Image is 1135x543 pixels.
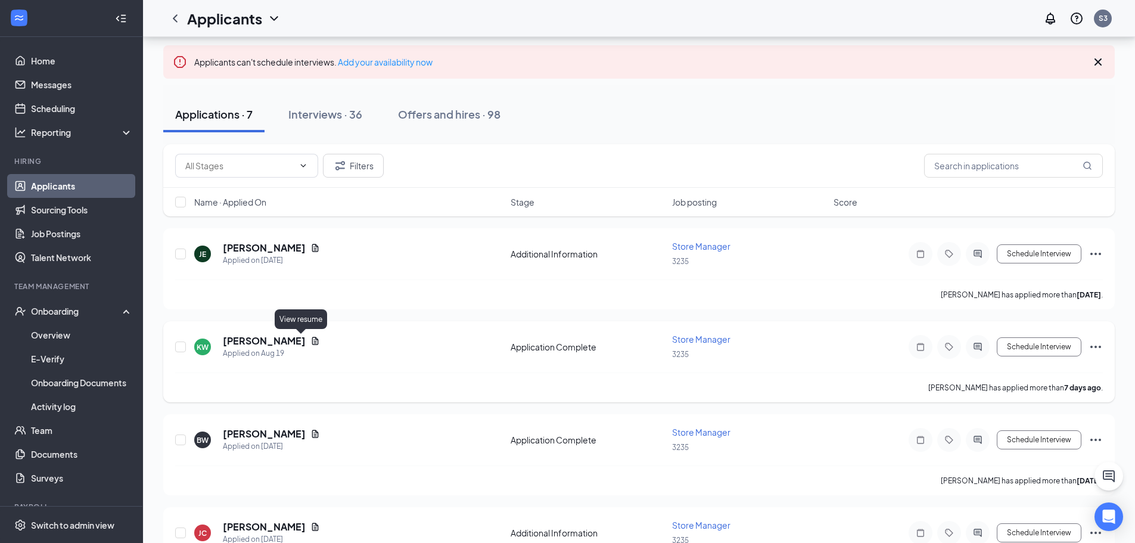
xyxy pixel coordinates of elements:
svg: ChevronDown [267,11,281,26]
h5: [PERSON_NAME] [223,520,306,533]
a: Scheduling [31,97,133,120]
svg: ActiveChat [971,342,985,352]
svg: Ellipses [1089,340,1103,354]
svg: Tag [942,249,956,259]
button: Filter Filters [323,154,384,178]
svg: Document [310,243,320,253]
svg: QuestionInfo [1069,11,1084,26]
b: [DATE] [1077,476,1101,485]
a: ChevronLeft [168,11,182,26]
span: Store Manager [672,334,730,345]
h1: Applicants [187,8,262,29]
a: Add your availability now [338,57,433,67]
span: Store Manager [672,241,730,252]
div: Applications · 7 [175,107,253,122]
span: 3235 [672,350,689,359]
div: Team Management [14,281,130,291]
svg: Ellipses [1089,433,1103,447]
a: Job Postings [31,222,133,246]
button: Schedule Interview [997,337,1081,356]
div: Hiring [14,156,130,166]
div: Reporting [31,126,133,138]
svg: Ellipses [1089,247,1103,261]
div: KW [197,342,209,352]
span: Job posting [672,196,717,208]
div: Payroll [14,502,130,512]
svg: Tag [942,435,956,445]
svg: Collapse [115,13,127,24]
svg: Tag [942,528,956,538]
svg: MagnifyingGlass [1083,161,1092,170]
svg: Note [913,435,928,445]
span: Score [834,196,857,208]
a: Applicants [31,174,133,198]
div: Switch to admin view [31,519,114,531]
svg: ActiveChat [971,435,985,445]
svg: ActiveChat [971,249,985,259]
div: Open Intercom Messenger [1094,502,1123,531]
div: BW [197,435,209,445]
div: Additional Information [511,527,665,539]
svg: WorkstreamLogo [13,12,25,24]
input: Search in applications [924,154,1103,178]
div: Interviews · 36 [288,107,362,122]
a: Surveys [31,466,133,490]
a: Sourcing Tools [31,198,133,222]
svg: Tag [942,342,956,352]
b: 7 days ago [1064,383,1101,392]
p: [PERSON_NAME] has applied more than . [941,290,1103,300]
svg: ChatActive [1102,469,1116,483]
span: 3235 [672,257,689,266]
svg: Analysis [14,126,26,138]
div: Application Complete [511,341,665,353]
span: Stage [511,196,534,208]
svg: ActiveChat [971,528,985,538]
a: E-Verify [31,347,133,371]
span: Applicants can't schedule interviews. [194,57,433,67]
a: Overview [31,323,133,347]
svg: Cross [1091,55,1105,69]
div: JE [199,249,206,259]
input: All Stages [185,159,294,172]
p: [PERSON_NAME] has applied more than . [941,476,1103,486]
p: [PERSON_NAME] has applied more than . [928,383,1103,393]
div: S3 [1099,13,1108,23]
a: Home [31,49,133,73]
a: Documents [31,442,133,466]
a: Team [31,418,133,442]
svg: Note [913,249,928,259]
h5: [PERSON_NAME] [223,427,306,440]
svg: Filter [333,159,347,173]
svg: Document [310,429,320,439]
svg: Document [310,336,320,346]
div: Applied on [DATE] [223,255,320,266]
svg: Document [310,522,320,532]
div: Applied on [DATE] [223,440,320,452]
div: Additional Information [511,248,665,260]
button: ChatActive [1094,462,1123,491]
svg: Error [173,55,187,69]
div: View resume [275,309,327,329]
svg: Ellipses [1089,526,1103,540]
span: Store Manager [672,520,730,530]
div: Applied on Aug 19 [223,347,320,359]
button: Schedule Interview [997,430,1081,449]
div: Offers and hires · 98 [398,107,500,122]
div: JC [198,528,207,538]
a: Onboarding Documents [31,371,133,395]
h5: [PERSON_NAME] [223,334,306,347]
svg: UserCheck [14,305,26,317]
div: Application Complete [511,434,665,446]
button: Schedule Interview [997,244,1081,263]
a: Activity log [31,395,133,418]
svg: Settings [14,519,26,531]
h5: [PERSON_NAME] [223,241,306,255]
a: Talent Network [31,246,133,269]
svg: Note [913,528,928,538]
span: 3235 [672,443,689,452]
button: Schedule Interview [997,523,1081,542]
a: Messages [31,73,133,97]
span: Name · Applied On [194,196,266,208]
span: Store Manager [672,427,730,437]
svg: Notifications [1043,11,1058,26]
